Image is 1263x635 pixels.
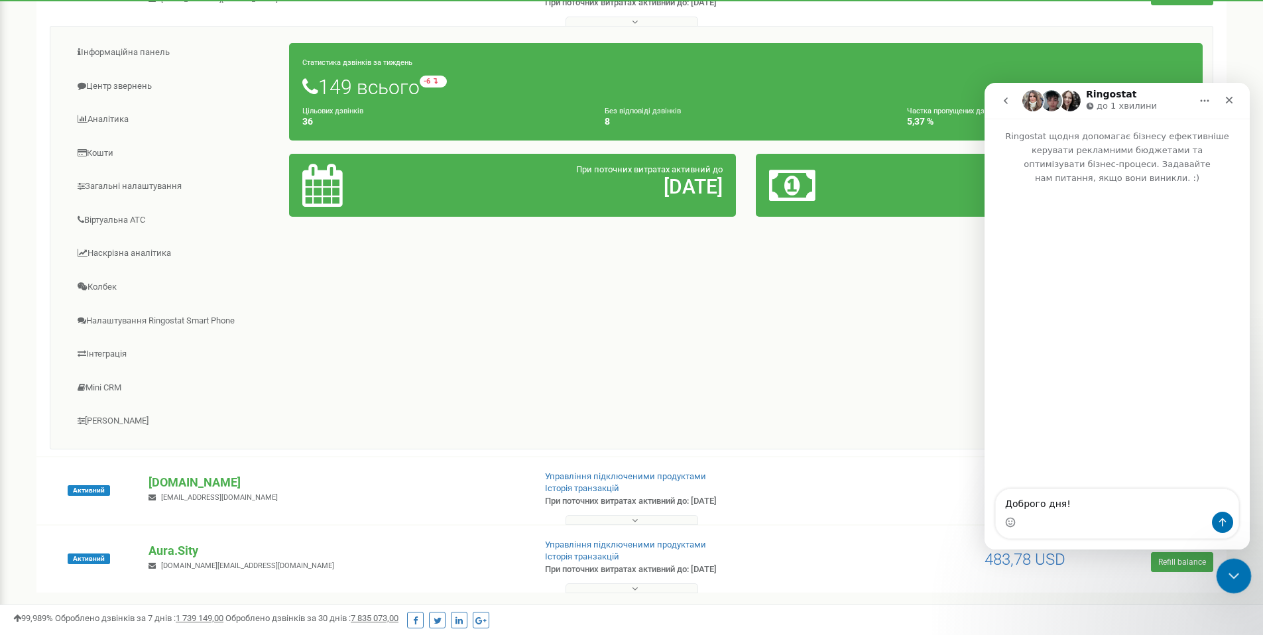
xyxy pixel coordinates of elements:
small: Частка пропущених дзвінків [907,107,1004,115]
span: 483,78 USD [985,550,1065,569]
span: [DOMAIN_NAME][EMAIL_ADDRESS][DOMAIN_NAME] [161,561,334,570]
h1: 149 всього [302,76,1189,98]
span: [EMAIL_ADDRESS][DOMAIN_NAME] [161,493,278,502]
small: -6 [420,76,447,87]
h4: 36 [302,117,585,127]
p: [DOMAIN_NAME] [149,474,523,491]
u: 1 739 149,00 [176,613,223,623]
small: Цільових дзвінків [302,107,363,115]
a: Mini CRM [60,372,290,404]
h2: [DATE] [449,176,723,198]
a: Колбек [60,271,290,304]
h4: 5,37 % [907,117,1189,127]
a: Налаштування Ringostat Smart Phone [60,305,290,337]
span: Активний [68,485,110,496]
small: Статистика дзвінків за тиждень [302,58,412,67]
u: 7 835 073,00 [351,613,398,623]
a: Наскрізна аналітика [60,237,290,270]
p: При поточних витратах активний до: [DATE] [545,563,821,576]
iframe: Intercom live chat [1217,559,1252,594]
a: Загальні налаштування [60,170,290,203]
a: [PERSON_NAME] [60,405,290,437]
a: Центр звернень [60,70,290,103]
p: При поточних витратах активний до: [DATE] [545,495,821,508]
h2: 225,46 $ [916,176,1189,198]
a: Управління підключеними продуктами [545,471,706,481]
a: Інтеграція [60,338,290,371]
a: Кошти [60,137,290,170]
small: Без відповіді дзвінків [605,107,681,115]
p: Aura.Sity [149,542,523,559]
a: Історія транзакцій [545,483,619,493]
a: Refill balance [1151,552,1213,572]
span: Оброблено дзвінків за 30 днів : [225,613,398,623]
span: При поточних витратах активний до [576,164,723,174]
span: Оброблено дзвінків за 7 днів : [55,613,223,623]
a: Віртуальна АТС [60,204,290,237]
span: 99,989% [13,613,53,623]
a: Управління підключеними продуктами [545,540,706,549]
iframe: Intercom live chat [985,83,1250,549]
span: Активний [68,553,110,564]
a: Історія транзакцій [545,551,619,561]
h4: 8 [605,117,887,127]
a: Інформаційна панель [60,36,290,69]
a: Аналiтика [60,103,290,136]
